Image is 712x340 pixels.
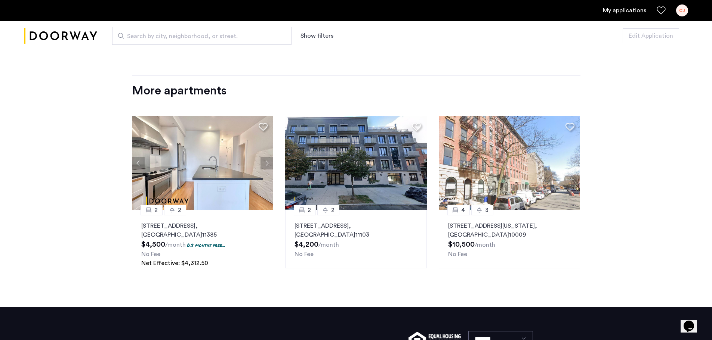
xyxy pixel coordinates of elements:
input: Apartment Search [112,27,292,45]
img: 360ac8f6-4482-47b0-bc3d-3cb89b569d10_638920702537165480.jpeg [132,116,274,210]
button: Show or hide filters [300,31,333,40]
span: 4 [461,206,465,215]
span: 2 [308,206,311,215]
p: [STREET_ADDRESS] 11385 [141,221,264,239]
span: Edit Application [629,31,673,40]
a: Favorites [657,6,666,15]
img: 2016_638526896558118821.jpeg [439,116,580,210]
p: [STREET_ADDRESS][US_STATE] 10009 [448,221,571,239]
sub: /month [318,242,339,248]
span: Search by city, neighborhood, or street. [127,32,271,41]
span: $4,200 [295,241,318,248]
span: 2 [331,206,335,215]
span: 2 [154,206,158,215]
button: button [623,28,679,43]
div: CJ [676,4,688,16]
a: Cazamio logo [24,22,97,50]
sub: /month [165,242,186,248]
span: No Fee [141,251,160,257]
button: Previous apartment [132,157,145,169]
a: 22[STREET_ADDRESS], [GEOGRAPHIC_DATA]11103No Fee [285,210,427,277]
span: 2 [178,206,181,215]
a: 22[STREET_ADDRESS], [GEOGRAPHIC_DATA]113850.5 months free...No FeeNet Effective: $4,312.50 [132,210,274,277]
span: Net Effective: $4,312.50 [141,260,208,266]
span: 3 [485,206,488,215]
sub: /month [475,242,495,248]
p: 0.5 months free... [187,242,225,248]
iframe: chat widget [681,310,705,333]
div: More apartments [132,83,580,98]
span: No Fee [448,251,467,257]
img: 2016_638514043079735420.jpeg [285,116,427,210]
span: $10,500 [448,241,475,248]
button: Next apartment [261,157,273,169]
span: No Fee [295,251,314,257]
img: logo [24,22,97,50]
span: $4,500 [141,241,165,248]
a: 43[STREET_ADDRESS][US_STATE], [GEOGRAPHIC_DATA]10009No Fee [439,210,580,277]
a: My application [603,6,646,15]
p: [STREET_ADDRESS] 11103 [295,221,417,239]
